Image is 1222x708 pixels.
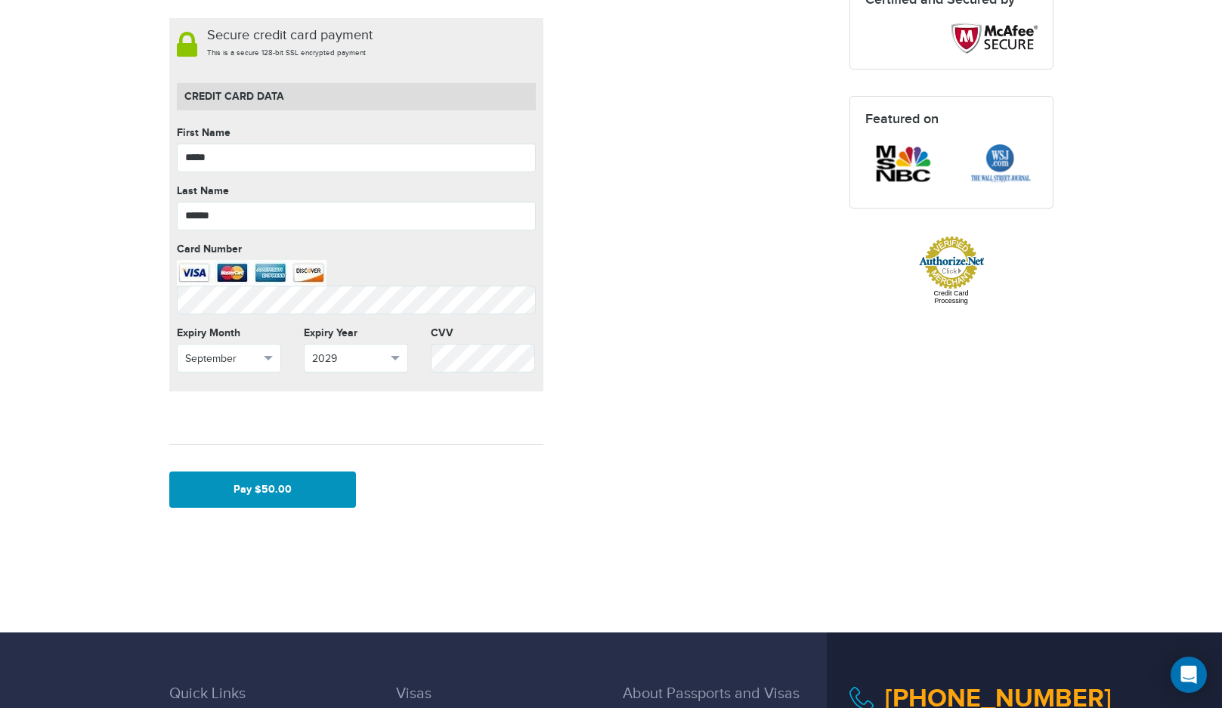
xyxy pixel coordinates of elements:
[460,26,536,41] table: Click to Verify - This site chose GeoTrust SSL for secure e-commerce and confidential communicati...
[177,260,326,286] img: We accept: Visa, Master, Discover, American Express
[177,344,281,373] button: September
[177,125,536,141] label: First Name
[177,326,281,341] label: Expiry Month
[207,48,366,57] span: This is a secure 128-bit SSL encrypted payment
[431,326,535,341] label: CVV
[177,184,536,199] label: Last Name
[865,112,1038,127] h4: Featured on
[865,142,940,185] img: featured-msnbc.png
[917,235,985,289] img: Authorize.Net Merchant - Click to Verify
[304,326,408,341] label: Expiry Year
[312,351,386,366] span: 2029
[185,351,259,366] span: September
[963,142,1038,185] img: featured-wsj.png
[951,23,1038,54] img: Mcaffee
[177,83,536,110] h4: Credit Card data
[933,289,968,305] a: Credit Card Processing
[1171,657,1207,693] div: Open Intercom Messenger
[207,27,373,43] span: Secure credit card payment
[304,344,408,373] button: 2029
[169,471,357,508] button: Pay $50.00
[177,242,536,257] label: Card Number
